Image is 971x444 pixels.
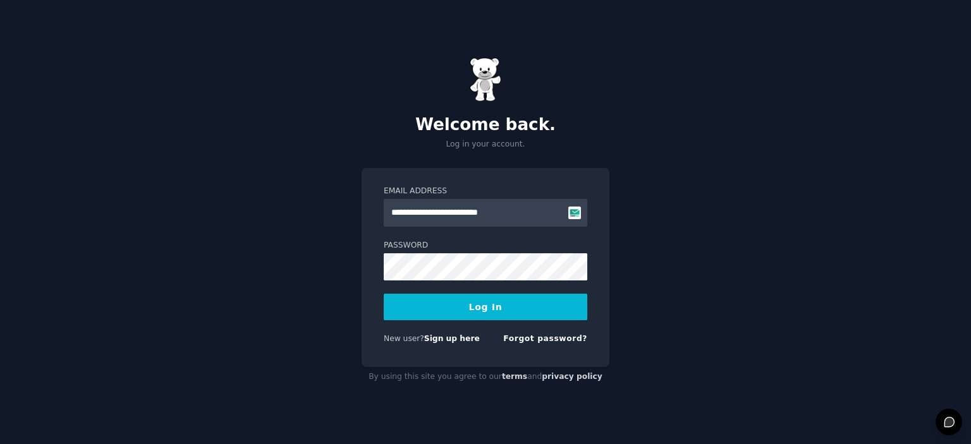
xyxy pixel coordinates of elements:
div: By using this site you agree to our and [362,367,609,387]
a: Sign up here [424,334,480,343]
a: Forgot password? [503,334,587,343]
span: New user? [384,334,424,343]
a: privacy policy [542,372,602,381]
button: Log In [384,294,587,320]
label: Email Address [384,186,587,197]
img: Gummy Bear [470,57,501,102]
p: Log in your account. [362,139,609,150]
h2: Welcome back. [362,115,609,135]
a: terms [502,372,527,381]
label: Password [384,240,587,251]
